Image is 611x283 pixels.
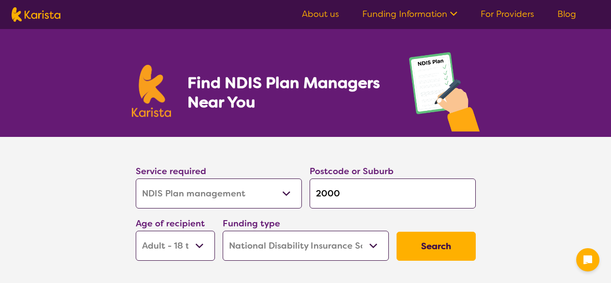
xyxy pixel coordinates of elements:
[223,218,280,229] label: Funding type
[310,165,394,177] label: Postcode or Suburb
[310,179,476,209] input: Type
[136,165,206,177] label: Service required
[187,73,389,112] h1: Find NDIS Plan Managers Near You
[409,52,480,137] img: plan-management
[481,8,534,20] a: For Providers
[302,8,339,20] a: About us
[557,8,576,20] a: Blog
[362,8,457,20] a: Funding Information
[136,218,205,229] label: Age of recipient
[397,232,476,261] button: Search
[132,65,171,117] img: Karista logo
[12,7,60,22] img: Karista logo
